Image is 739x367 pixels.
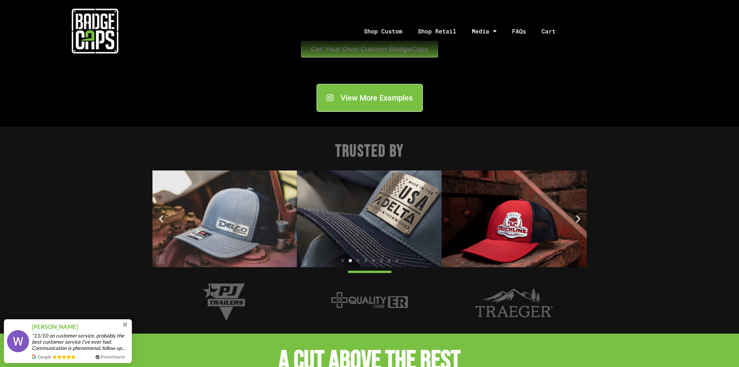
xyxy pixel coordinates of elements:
[410,11,464,52] a: Shop Retail
[152,283,297,322] div: 3 / 7
[297,170,442,267] img: deltascaled
[380,259,383,262] span: Go to slide 6
[101,353,125,360] a: ProveSource
[349,259,352,262] span: Go to slide 2
[297,283,442,322] div: 4 / 7
[464,11,504,52] a: Media
[152,283,587,322] div: Image Carousel
[152,170,297,267] img: Delco Trailers14scaled
[156,214,166,224] div: Previous slide
[573,214,583,224] div: Next slide
[341,259,344,262] span: Go to slide 1
[341,94,413,102] span: View More Examples
[317,84,423,112] a: View More Examples
[442,170,587,267] div: 4 / 8
[152,170,297,267] div: 2 / 8
[388,259,391,262] span: Go to slide 7
[534,11,573,52] a: Cart
[356,11,410,52] a: Shop Custom
[32,332,129,351] span: "11/10 on customer service, probably the best customer service I’ve ever had. Communication is ph...
[186,283,263,322] img: pj_trailers_200
[32,355,36,359] img: provesource review source
[700,330,739,367] iframe: Chat Widget
[152,170,587,267] div: Image Carousel
[331,283,408,322] img: quality_care_200
[32,322,78,331] span: [PERSON_NAME]
[357,259,360,262] span: Go to slide 3
[442,170,587,267] img: richline badgecaps red richardson 112 laser cut custom metal hat
[72,8,118,54] img: badgecaps white logo with green acccent
[7,330,29,352] img: provesource social proof notification image
[152,141,587,163] h2: Trusted By
[364,259,367,262] span: Go to slide 4
[297,170,442,267] div: 3 / 8
[190,11,739,52] nav: Menu
[38,353,51,360] span: Google
[372,259,375,262] span: Go to slide 5
[504,11,534,52] a: FAQs
[476,283,553,322] img: traeger_200
[395,259,398,262] span: Go to slide 8
[442,283,587,322] div: 5 / 7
